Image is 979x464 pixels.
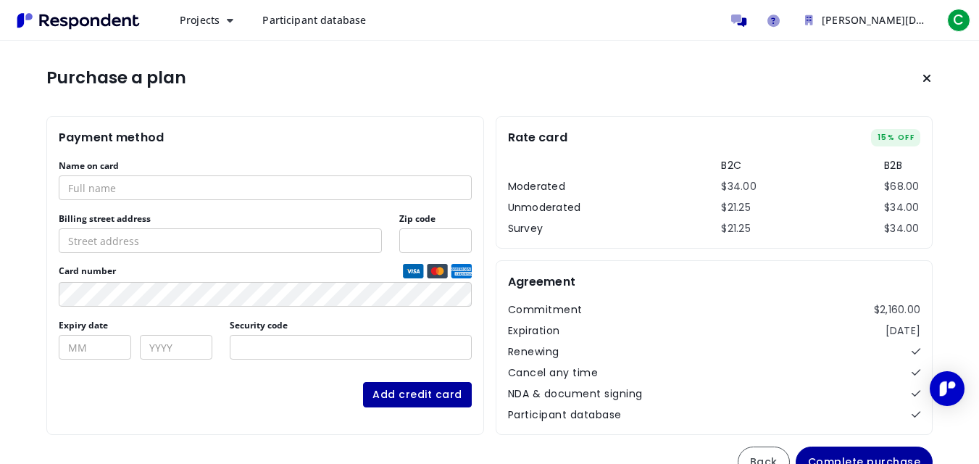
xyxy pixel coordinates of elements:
[168,7,245,33] button: Projects
[12,9,145,33] img: Respondent
[884,158,920,173] th: B2B
[508,323,560,339] dt: Expiration
[363,382,472,407] button: Add credit card
[793,7,938,33] button: castro.te.co Team
[721,221,757,236] td: $21.25
[508,221,595,236] th: Survey
[884,221,920,236] td: $34.00
[508,386,643,402] dt: NDA & document signing
[871,129,921,146] span: 15% OFF
[930,371,965,406] div: Open Intercom Messenger
[59,160,119,172] label: Name on card
[59,175,472,200] input: Full name
[508,407,622,423] dt: Participant database
[947,9,970,32] span: C
[884,200,920,215] td: $34.00
[886,323,921,339] dd: [DATE]
[230,320,288,331] label: Security code
[427,264,448,278] img: mastercard credit card logo
[508,179,595,194] th: Moderated
[912,64,941,93] button: Keep current plan
[262,13,366,27] span: Participant database
[508,200,595,215] th: Unmoderated
[874,302,920,318] dd: $2,160.00
[251,7,378,33] a: Participant database
[59,128,164,146] h2: Payment method
[944,7,973,33] button: C
[724,6,753,35] a: Message participants
[399,213,436,225] label: Zip code
[508,365,599,381] dt: Cancel any time
[721,179,757,194] td: $34.00
[403,264,424,278] img: visa credit card logo
[59,228,382,253] input: Street address
[759,6,788,35] a: Help and support
[59,335,131,360] input: MM
[508,302,583,318] dt: Commitment
[180,13,220,27] span: Projects
[451,264,472,278] img: amex credit card logo
[508,273,575,291] h2: Agreement
[721,158,757,173] th: B2C
[508,128,567,146] h2: Rate card
[46,68,186,88] h1: Purchase a plan
[59,265,400,277] span: Card number
[59,320,108,331] label: Expiry date
[884,179,920,194] td: $68.00
[140,335,212,360] input: YYYY
[508,344,559,360] dt: Renewing
[59,213,151,225] label: Billing street address
[721,200,757,215] td: $21.25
